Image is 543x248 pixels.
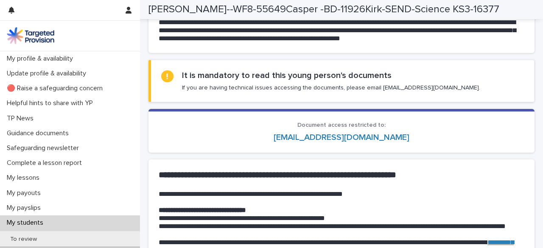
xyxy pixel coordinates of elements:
span: Document access restricted to: [297,122,386,128]
h2: It is mandatory to read this young person's documents [182,70,392,81]
p: Update profile & availability [3,70,93,78]
p: Safeguarding newsletter [3,144,86,152]
p: If you are having technical issues accessing the documents, please email [EMAIL_ADDRESS][DOMAIN_N... [182,84,480,92]
a: [EMAIL_ADDRESS][DOMAIN_NAME] [274,133,409,142]
p: Guidance documents [3,129,76,137]
p: 🔴 Raise a safeguarding concern [3,84,109,92]
img: M5nRWzHhSzIhMunXDL62 [7,27,54,44]
p: To review [3,236,44,243]
p: My payslips [3,204,48,212]
p: Helpful hints to share with YP [3,99,100,107]
p: My lessons [3,174,46,182]
h2: [PERSON_NAME]--WF8-55649Casper -BD-11926Kirk-SEND-Science KS3-16377 [148,3,499,16]
p: TP News [3,114,40,123]
p: Complete a lesson report [3,159,89,167]
p: My payouts [3,189,48,197]
p: My profile & availability [3,55,80,63]
p: My students [3,219,50,227]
